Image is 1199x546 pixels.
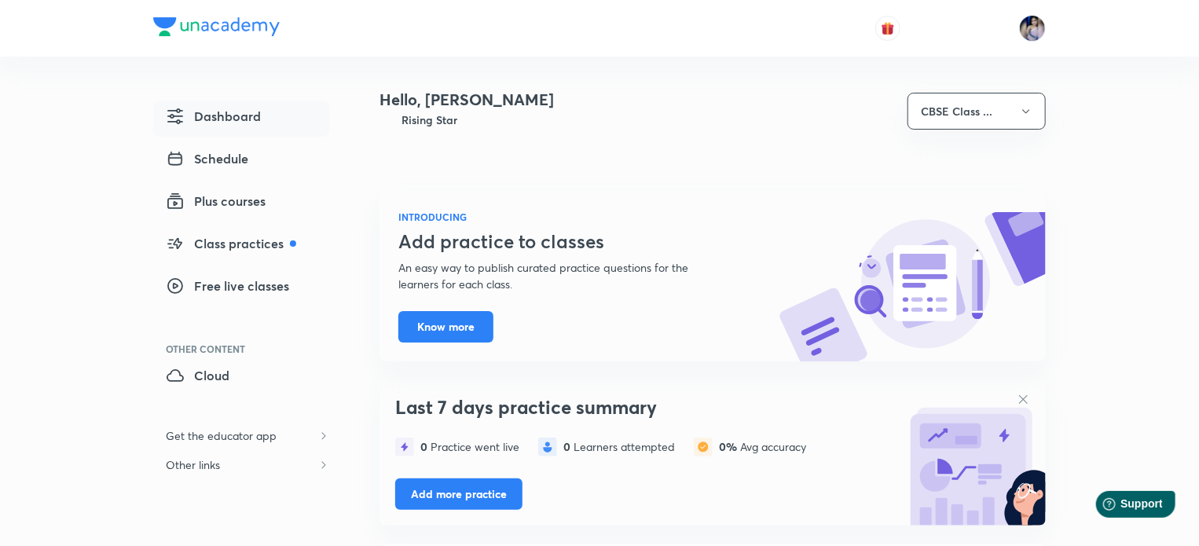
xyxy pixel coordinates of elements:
button: Know more [398,311,493,343]
span: 0 [420,439,431,454]
img: avatar [881,21,895,35]
h6: Other links [153,450,233,479]
h6: Rising Star [401,112,457,128]
div: Other Content [166,344,329,354]
img: statistics [694,438,713,456]
p: An easy way to publish curated practice questions for the learners for each class. [398,259,727,292]
a: Class practices [153,228,329,264]
span: Free live classes [166,277,289,295]
img: know-more [779,212,1046,361]
img: statistics [538,438,557,456]
div: Avg accuracy [719,441,806,453]
span: Plus courses [166,192,266,211]
img: bg [904,384,1046,526]
a: Plus courses [153,185,329,222]
a: Dashboard [153,101,329,137]
span: Cloud [166,366,229,385]
a: Cloud [153,360,329,396]
span: 0% [719,439,740,454]
h3: Last 7 days practice summary [395,396,896,419]
a: Schedule [153,143,329,179]
a: Company Logo [153,17,280,40]
h6: INTRODUCING [398,210,727,224]
span: Class practices [166,234,296,253]
button: CBSE Class ... [907,93,1046,130]
button: Add more practice [395,478,522,510]
button: avatar [875,16,900,41]
h3: Add practice to classes [398,230,727,253]
h4: Hello, [PERSON_NAME] [379,88,554,112]
img: Company Logo [153,17,280,36]
div: Practice went live [420,441,519,453]
span: Schedule [166,149,248,168]
h6: Get the educator app [153,421,289,450]
div: Learners attempted [563,441,675,453]
iframe: Help widget launcher [1059,485,1182,529]
span: Dashboard [166,107,261,126]
a: Free live classes [153,270,329,306]
img: statistics [395,438,414,456]
span: 0 [563,439,574,454]
img: Tanya Gautam [1019,15,1046,42]
img: Badge [379,112,395,128]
